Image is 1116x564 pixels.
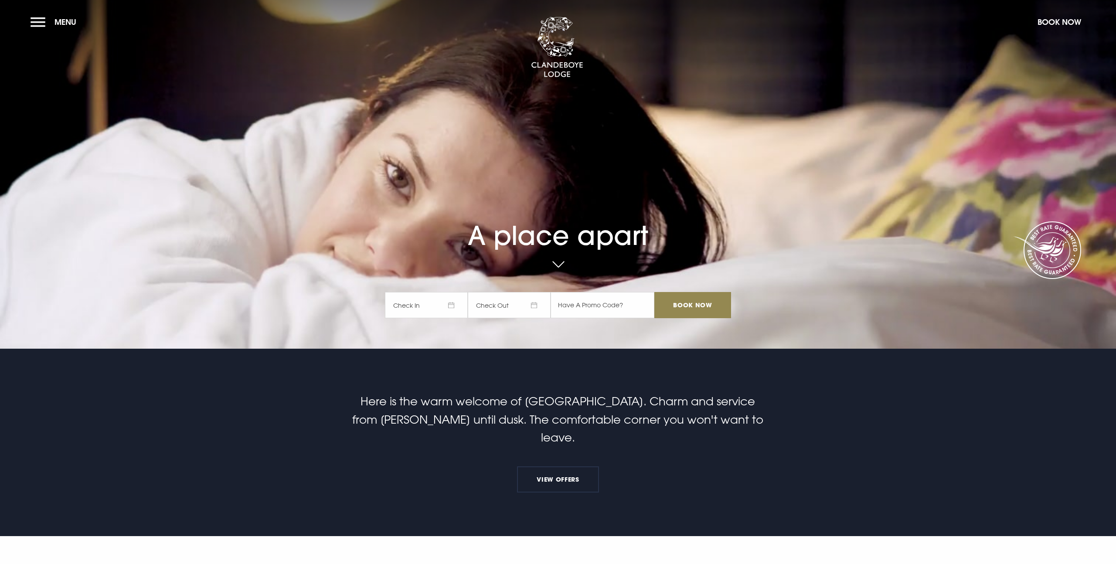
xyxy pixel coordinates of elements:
[350,392,766,447] p: Here is the warm welcome of [GEOGRAPHIC_DATA]. Charm and service from [PERSON_NAME] until dusk. T...
[468,292,551,318] span: Check Out
[551,292,654,318] input: Have A Promo Code?
[385,186,731,251] h1: A place apart
[517,466,599,493] a: View Offers
[1033,13,1085,31] button: Book Now
[385,292,468,318] span: Check In
[654,292,731,318] input: Book Now
[531,17,583,78] img: Clandeboye Lodge
[31,13,81,31] button: Menu
[54,17,76,27] span: Menu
